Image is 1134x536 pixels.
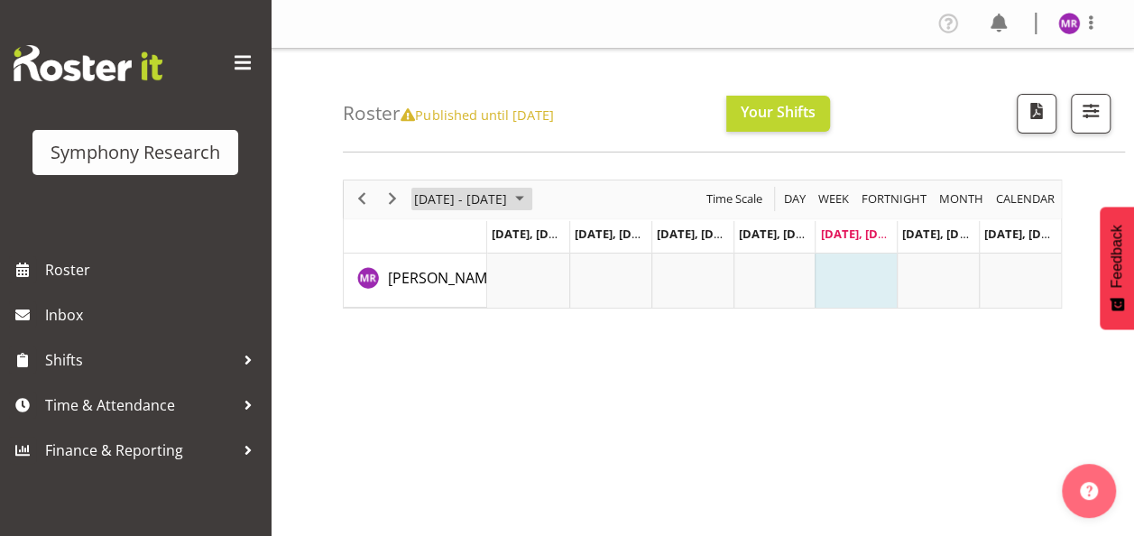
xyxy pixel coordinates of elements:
span: Finance & Reporting [45,437,235,464]
a: [PERSON_NAME] [388,267,500,289]
button: Feedback - Show survey [1100,207,1134,329]
td: Minu Rana resource [344,254,487,308]
div: previous period [346,180,377,218]
span: Time & Attendance [45,392,235,419]
div: Timeline Week of October 6, 2025 [343,180,1062,309]
span: [DATE] - [DATE] [412,188,509,210]
span: Your Shifts [741,102,816,122]
img: minu-rana11870.jpg [1058,13,1080,34]
span: Inbox [45,301,262,328]
span: Time Scale [705,188,764,210]
div: October 06 - 12, 2025 [408,180,535,218]
span: [DATE], [DATE] [492,226,574,242]
button: Next [381,188,405,210]
span: Fortnight [860,188,928,210]
img: Rosterit website logo [14,45,162,81]
span: Week [816,188,851,210]
img: help-xxl-2.png [1080,482,1098,500]
span: [PERSON_NAME] [388,268,500,288]
button: Your Shifts [726,96,830,132]
button: Timeline Week [816,188,853,210]
button: Time Scale [704,188,766,210]
span: Published until [DATE] [401,106,553,124]
button: October 2025 [411,188,532,210]
span: calendar [994,188,1056,210]
button: Filter Shifts [1071,94,1111,134]
table: Timeline Week of October 6, 2025 [487,254,1061,308]
span: Shifts [45,347,235,374]
span: Feedback [1109,225,1125,288]
span: Month [937,188,985,210]
button: Timeline Day [781,188,809,210]
div: Symphony Research [51,139,220,166]
button: Fortnight [859,188,930,210]
span: [DATE], [DATE] [820,226,902,242]
span: [DATE], [DATE] [984,226,1066,242]
button: Download a PDF of the roster according to the set date range. [1017,94,1056,134]
button: Month [993,188,1058,210]
h4: Roster [343,103,553,124]
button: Timeline Month [936,188,987,210]
span: [DATE], [DATE] [739,226,821,242]
span: [DATE], [DATE] [575,226,657,242]
span: [DATE], [DATE] [657,226,739,242]
span: [DATE], [DATE] [902,226,984,242]
div: next period [377,180,408,218]
button: Previous [350,188,374,210]
span: Day [782,188,807,210]
span: Roster [45,256,262,283]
